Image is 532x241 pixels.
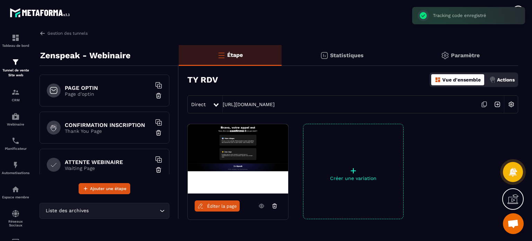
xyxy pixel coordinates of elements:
span: Ajouter une étape [90,185,126,192]
p: Planificateur [2,147,29,150]
img: automations [11,161,20,169]
p: Réseaux Sociaux [2,220,29,227]
p: Paramètre [451,52,480,59]
img: automations [11,112,20,121]
p: Espace membre [2,195,29,199]
p: Étape [227,52,243,58]
p: Tableau de bord [2,44,29,48]
p: Page d'optin [65,91,151,97]
img: setting-gr.5f69749f.svg [441,51,449,60]
p: Créer une variation [303,175,403,181]
a: formationformationTunnel de vente Site web [2,53,29,83]
span: Éditer la page [207,204,237,209]
p: Statistiques [330,52,364,59]
div: Ouvrir le chat [503,213,524,234]
span: Direct [191,102,206,107]
h6: ATTENTE WEBINAIRE [65,159,151,165]
a: formationformationTableau de bord [2,28,29,53]
img: social-network [11,209,20,218]
div: Search for option [39,203,169,219]
p: Thank You Page [65,128,151,134]
input: Search for option [90,207,158,215]
a: social-networksocial-networkRéseaux Sociaux [2,204,29,232]
p: Zenspeak - Webinaire [40,49,131,62]
p: + [303,166,403,175]
img: dashboard-orange.40269519.svg [435,77,441,83]
a: [URL][DOMAIN_NAME] [223,102,275,107]
h3: TY RDV [187,75,218,85]
img: scheduler [11,137,20,145]
p: Vue d'ensemble [442,77,481,83]
img: trash [155,129,162,136]
p: Tunnel de vente Site web [2,68,29,78]
p: CRM [2,98,29,102]
img: trash [155,92,162,99]
a: Éditer la page [195,200,240,212]
img: setting-w.858f3a88.svg [505,98,518,111]
a: automationsautomationsAutomatisations [2,156,29,180]
img: actions.d6e523a2.png [489,77,496,83]
a: schedulerschedulerPlanificateur [2,131,29,156]
img: logo [10,6,72,19]
img: arrow-next.bcc2205e.svg [491,98,504,111]
button: Ajouter une étape [79,183,130,194]
h6: PAGE OPTIN [65,85,151,91]
span: Liste des archives [44,207,90,215]
img: formation [11,88,20,96]
img: stats.20deebd0.svg [320,51,328,60]
p: Waiting Page [65,165,151,171]
p: Webinaire [2,122,29,126]
a: automationsautomationsWebinaire [2,107,29,131]
p: Actions [497,77,515,83]
img: arrow [39,30,46,36]
img: formation [11,34,20,42]
a: Gestion des tunnels [39,30,88,36]
img: bars-o.4a397970.svg [217,51,225,59]
img: formation [11,58,20,66]
p: Automatisations [2,171,29,175]
img: automations [11,185,20,193]
a: formationformationCRM [2,83,29,107]
img: image [188,124,288,193]
a: automationsautomationsEspace membre [2,180,29,204]
img: trash [155,166,162,173]
h6: CONFIRMATION INSCRIPTION [65,122,151,128]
